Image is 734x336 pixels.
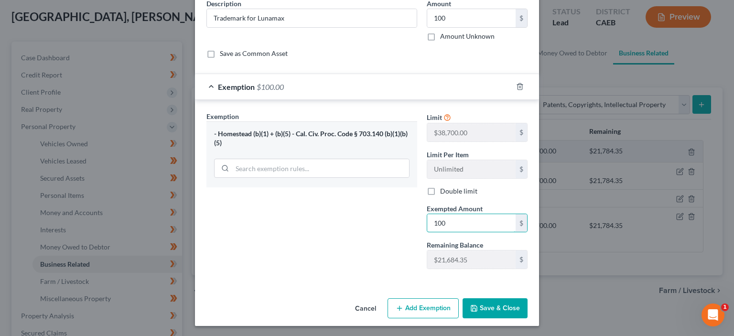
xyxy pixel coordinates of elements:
[440,32,495,41] label: Amount Unknown
[427,123,516,141] input: --
[427,214,516,232] input: 0.00
[206,112,239,120] span: Exemption
[427,205,483,213] span: Exempted Amount
[257,82,284,91] span: $100.00
[427,150,469,160] label: Limit Per Item
[388,298,459,318] button: Add Exemption
[427,9,516,27] input: 0.00
[347,299,384,318] button: Cancel
[427,240,483,250] label: Remaining Balance
[516,123,527,141] div: $
[440,186,477,196] label: Double limit
[516,160,527,178] div: $
[721,303,729,311] span: 1
[427,113,442,121] span: Limit
[702,303,724,326] iframe: Intercom live chat
[516,214,527,232] div: $
[427,160,516,178] input: --
[463,298,528,318] button: Save & Close
[516,250,527,269] div: $
[207,9,417,27] input: Describe...
[516,9,527,27] div: $
[232,159,409,177] input: Search exemption rules...
[427,250,516,269] input: --
[214,130,410,147] div: - Homestead (b)(1) + (b)(5) - Cal. Civ. Proc. Code § 703.140 (b)(1)(b)(5)
[220,49,288,58] label: Save as Common Asset
[218,82,255,91] span: Exemption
